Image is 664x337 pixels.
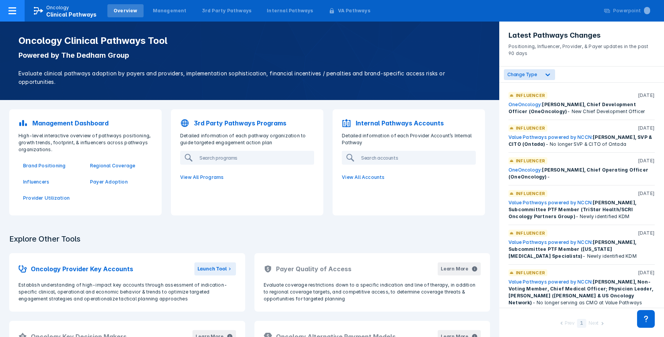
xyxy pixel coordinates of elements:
a: Payer Adoption [90,179,148,185]
p: [DATE] [638,230,655,237]
span: Change Type [507,72,537,77]
a: Internal Pathways Accounts [337,114,480,132]
p: Detailed information of each Provider Account’s Internal Pathway [337,132,480,146]
p: Management Dashboard [32,118,109,128]
p: Influencer [516,190,545,197]
span: [PERSON_NAME], Chief Operating Officer (OneOncology) [508,167,648,180]
div: Powerpoint [613,7,650,14]
button: Learn More [438,262,481,275]
a: View All Accounts [337,169,480,185]
p: Influencer [516,92,545,99]
h2: Oncology Provider Key Accounts [31,264,133,274]
input: Search accounts [358,152,475,164]
div: - Newly identified KDM [508,239,655,260]
p: [DATE] [638,269,655,276]
a: Management [147,4,193,17]
a: Regional Coverage [90,162,148,169]
input: Search programs [196,152,313,164]
span: [PERSON_NAME], Chief Development Officer (OneOncology) [508,102,636,114]
a: Brand Positioning [23,162,81,169]
a: Value Pathways powered by NCCN: [508,279,593,285]
a: Influencers [23,179,81,185]
p: Establish understanding of high-impact key accounts through assessment of indication-specific cli... [18,282,236,302]
p: Influencer [516,125,545,132]
p: 3rd Party Pathways Programs [194,118,286,128]
p: [DATE] [638,92,655,99]
a: Overview [107,4,144,17]
p: Internal Pathways Accounts [356,118,444,128]
p: Powered by The Dedham Group [18,51,481,60]
a: 3rd Party Pathways [196,4,258,17]
div: VA Pathways [338,7,370,14]
div: 3rd Party Pathways [202,7,252,14]
p: High-level interactive overview of pathways positioning, growth trends, footprint, & influencers ... [14,132,157,153]
div: - No longer serving as CMO at Value Pathways [508,279,655,306]
button: Launch Tool [194,262,236,275]
a: Provider Utilization [23,195,81,202]
a: Value Pathways powered by NCCN: [508,239,593,245]
p: [DATE] [638,190,655,197]
p: [DATE] [638,157,655,164]
div: Learn More [441,265,468,272]
span: Clinical Pathways [46,11,97,18]
a: Management Dashboard [14,114,157,132]
p: Influencer [516,230,545,237]
p: Oncology [46,4,69,11]
div: - No longer SVP & CITO of Ontada [508,134,655,148]
h3: Explore Other Tools [5,229,85,249]
a: Value Pathways powered by NCCN: [508,134,593,140]
p: [DATE] [638,125,655,132]
div: Next [589,320,599,328]
div: Overview [114,7,137,14]
a: Internal Pathways [261,4,319,17]
a: 3rd Party Pathways Programs [176,114,319,132]
div: - [508,167,655,180]
span: [PERSON_NAME], Subcommittee PTF Member (TriStar Health/SCRI Oncology Partners Group) [508,200,636,219]
p: Positioning, Influencer, Provider, & Payer updates in the past 90 days [508,40,655,57]
h1: Oncology Clinical Pathways Tool [18,35,481,46]
p: Evaluate coverage restrictions down to a specific indication and line of therapy, in addition to ... [264,282,481,302]
div: Launch Tool [197,265,227,272]
p: Influencer [516,269,545,276]
span: [PERSON_NAME], Subcommittee PTF Member ([US_STATE] [MEDICAL_DATA] Specialists) [508,239,636,259]
p: Detailed information of each pathway organization to guide targeted engagement action plan [176,132,319,146]
h3: Latest Pathways Changes [508,31,655,40]
p: Influencer [516,157,545,164]
div: Prev [565,320,575,328]
div: - Newly identified KDM [508,199,655,220]
a: OneOncology: [508,102,542,107]
a: View All Programs [176,169,319,185]
a: OneOncology: [508,167,542,173]
p: Evaluate clinical pathways adoption by payers and providers, implementation sophistication, finan... [18,69,481,86]
div: - New Chief Development Officer [508,101,655,115]
div: Internal Pathways [267,7,313,14]
div: Management [153,7,187,14]
div: 1 [577,319,586,328]
h2: Payer Quality of Access [276,264,351,274]
a: Value Pathways powered by NCCN: [508,200,593,205]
